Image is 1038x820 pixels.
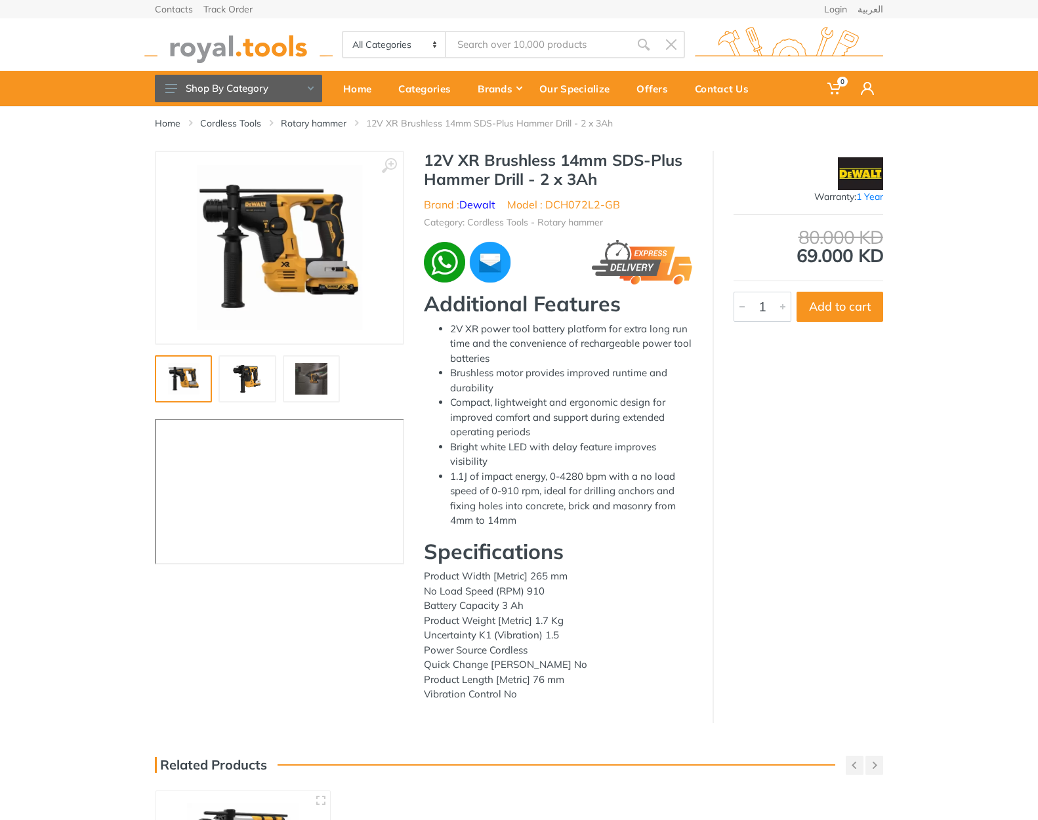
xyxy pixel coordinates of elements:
h1: 12V XR Brushless 14mm SDS-Plus Hammer Drill - 2 x 3Ah [424,151,693,189]
img: Dewalt [838,157,884,190]
a: Dewalt [459,198,495,211]
div: Our Specialize [530,75,627,102]
a: 0 [818,71,852,106]
img: express.png [592,240,693,285]
a: Contacts [155,5,193,14]
li: 1.1J of impact energy, 0-4280 bpm with a no load speed of 0-910 rpm, ideal for drilling anchors a... [450,469,693,528]
a: Login [824,5,847,14]
a: Royal Tools - 12V XR Brushless 14mm SDS-Plus Hammer Drill - 2 x 3Ah [155,355,212,402]
img: Royal Tools - 12V XR Brushless 14mm SDS-Plus Hammer Drill - 2 x 3Ah [226,363,268,395]
span: 1 Year [856,191,883,203]
div: Product Width [Metric] 265 mm [424,569,693,584]
div: Uncertainty K1 (Vibration) 1.5 [424,628,693,643]
li: Brushless motor provides improved runtime and durability [450,366,693,395]
img: Royal Tools - 12V XR Brushless 14mm SDS-Plus Hammer Drill - 2 x 3Ah [197,165,362,330]
li: Compact, lightweight and ergonomic design for improved comfort and support during extended operat... [450,395,693,440]
div: Power Source Cordless [424,643,693,658]
li: Category: Cordless Tools - Rotary hammer [424,216,603,229]
div: Vibration Control No [424,687,693,702]
a: Cordless Tools [200,117,261,130]
a: Home [155,117,180,130]
div: Brands [468,75,530,102]
div: Contact Us [686,75,766,102]
a: Rotary hammer [281,117,346,130]
div: Battery Capacity 3 Ah [424,598,693,614]
button: Add to cart [797,292,883,322]
a: Royal Tools - 12V XR Brushless 14mm SDS-Plus Hammer Drill - 2 x 3Ah [283,355,340,402]
img: wa.webp [424,242,465,283]
div: Product Length [Metric] 76 mm [424,673,693,688]
a: Categories [389,71,468,106]
button: Shop By Category [155,75,322,102]
div: Quick Change [PERSON_NAME] No [424,657,693,673]
div: 69.000 KD [734,228,883,265]
li: 12V XR Brushless 14mm SDS-Plus Hammer Drill - 2 x 3Ah [366,117,633,130]
h3: Related Products [155,757,267,773]
div: Warranty: [734,190,883,204]
img: royal.tools Logo [144,27,333,63]
a: Offers [627,71,686,106]
a: العربية [858,5,883,14]
img: royal.tools Logo [695,27,883,63]
nav: breadcrumb [155,117,883,130]
img: ma.webp [468,240,513,285]
li: Model : DCH072L2-GB [507,197,620,212]
li: Bright white LED with delay feature improves visibility [450,440,693,469]
input: Site search [446,31,630,58]
div: Home [334,75,389,102]
a: Our Specialize [530,71,627,106]
img: Royal Tools - 12V XR Brushless 14mm SDS-Plus Hammer Drill - 2 x 3Ah [163,363,204,395]
span: 0 [837,77,848,87]
div: Product Weight [Metric] 1.7 Kg [424,614,693,629]
li: Brand : [424,197,495,212]
a: Contact Us [686,71,766,106]
div: Categories [389,75,468,102]
a: Home [334,71,389,106]
a: Track Order [203,5,253,14]
select: Category [343,32,446,57]
h2: Specifications [424,539,693,564]
div: 80.000 KD [734,228,883,246]
div: Offers [627,75,686,102]
li: 2V XR power tool battery platform for extra long run time and the convenience of rechargeable pow... [450,322,693,366]
img: Royal Tools - 12V XR Brushless 14mm SDS-Plus Hammer Drill - 2 x 3Ah [291,363,332,395]
a: Royal Tools - 12V XR Brushless 14mm SDS-Plus Hammer Drill - 2 x 3Ah [218,355,276,402]
div: No Load Speed (RPM) 910 [424,584,693,599]
h2: Additional Features [424,291,693,316]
